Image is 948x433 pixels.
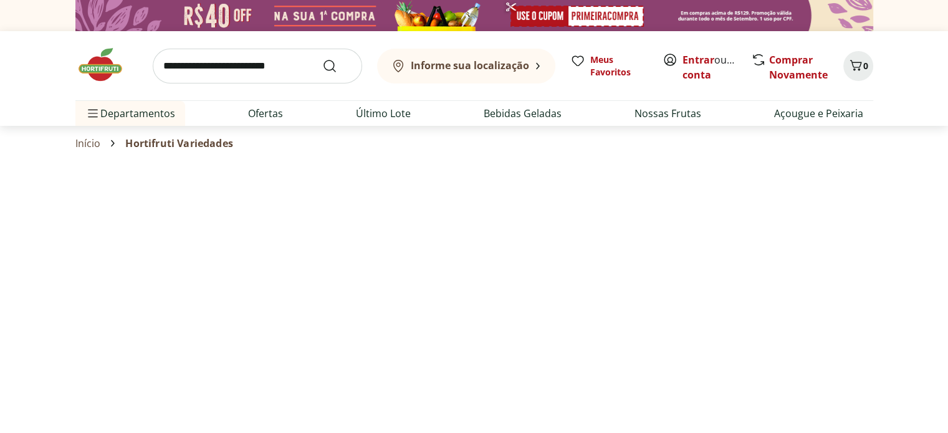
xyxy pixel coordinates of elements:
a: Início [75,138,101,149]
button: Carrinho [843,51,873,81]
a: Nossas Frutas [634,106,701,121]
span: Departamentos [85,98,175,128]
button: Informe sua localização [377,49,555,83]
span: Hortifruti Variedades [125,138,232,149]
b: Informe sua localização [411,59,529,72]
a: Último Lote [356,106,411,121]
button: Menu [85,98,100,128]
a: Entrar [682,53,714,67]
a: Ofertas [248,106,283,121]
a: Açougue e Peixaria [774,106,863,121]
span: Meus Favoritos [590,54,648,79]
a: Comprar Novamente [769,53,828,82]
img: Hortifruti [75,46,138,83]
span: ou [682,52,738,82]
input: search [153,49,362,83]
a: Bebidas Geladas [484,106,562,121]
span: 0 [863,60,868,72]
a: Criar conta [682,53,751,82]
button: Submit Search [322,59,352,74]
a: Meus Favoritos [570,54,648,79]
